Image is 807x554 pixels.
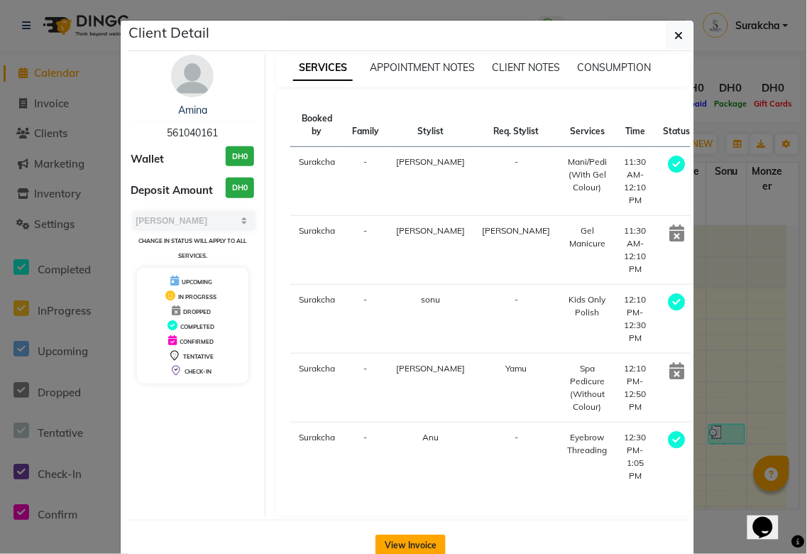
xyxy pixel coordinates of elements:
span: CONFIRMED [180,338,214,345]
td: Surakcha [290,423,344,491]
td: 12:30 PM-1:05 PM [616,423,655,491]
span: Anu [422,432,439,442]
td: Surakcha [290,147,344,216]
th: Status [655,104,699,147]
span: UPCOMING [182,278,212,286]
span: COMPLETED [180,323,214,330]
span: CHECK-IN [185,368,212,375]
th: Req. Stylist [473,104,559,147]
span: CONSUMPTION [578,61,652,74]
div: Kids Only Polish [568,293,608,319]
td: - [344,285,388,354]
span: [PERSON_NAME] [396,156,465,167]
td: - [344,216,388,285]
div: Spa Pedicure (Without Colour) [568,362,608,413]
span: Deposit Amount [131,183,214,199]
span: SERVICES [293,55,353,81]
span: [PERSON_NAME] [396,363,465,374]
th: Booked by [290,104,344,147]
td: 12:10 PM-12:30 PM [616,285,655,354]
div: Eyebrow Threading [568,431,608,457]
h3: DH0 [226,178,254,198]
span: APPOINTMENT NOTES [370,61,475,74]
span: TENTATIVE [183,353,214,360]
span: DROPPED [183,308,211,315]
td: Surakcha [290,216,344,285]
td: - [344,354,388,423]
td: - [344,147,388,216]
th: Services [559,104,616,147]
iframe: chat widget [747,497,793,540]
th: Time [616,104,655,147]
td: - [473,147,559,216]
span: sonu [421,294,440,305]
span: [PERSON_NAME] [396,225,465,236]
span: [PERSON_NAME] [482,225,551,236]
span: CLIENT NOTES [492,61,561,74]
img: avatar [171,55,214,97]
th: Family [344,104,388,147]
span: IN PROGRESS [178,293,216,300]
h3: DH0 [226,146,254,167]
td: - [344,423,388,491]
td: - [473,285,559,354]
td: Surakcha [290,354,344,423]
div: Gel Manicure [568,224,608,250]
a: Amina [178,104,207,116]
span: Yamu [505,363,527,374]
th: Stylist [388,104,473,147]
h5: Client Detail [129,22,210,43]
span: 561040161 [167,126,218,139]
div: Mani/Pedi (With Gel Colour) [568,156,608,194]
span: Wallet [131,151,165,168]
td: 11:30 AM-12:10 PM [616,216,655,285]
td: Surakcha [290,285,344,354]
td: 11:30 AM-12:10 PM [616,147,655,216]
td: - [473,423,559,491]
td: 12:10 PM-12:50 PM [616,354,655,423]
small: Change in status will apply to all services. [138,237,246,259]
